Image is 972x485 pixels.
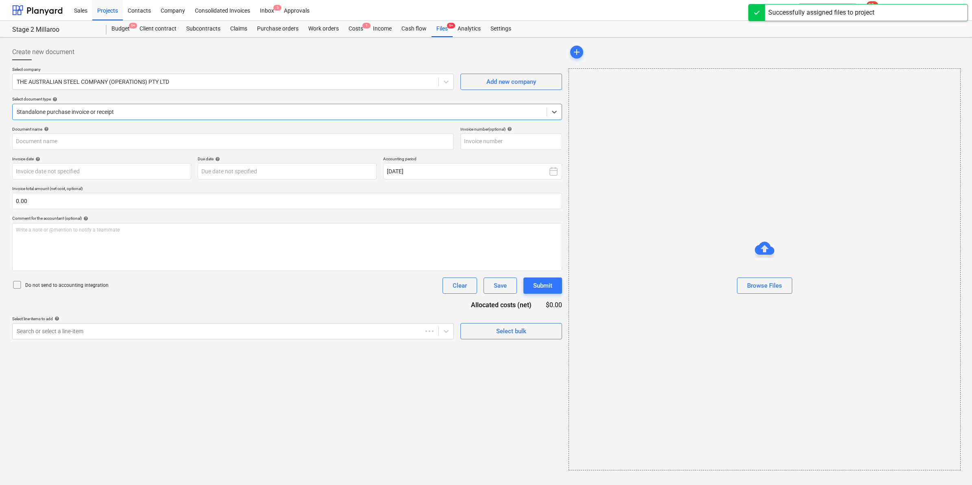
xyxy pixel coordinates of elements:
[12,156,191,162] div: Invoice date
[12,47,74,57] span: Create new document
[252,21,303,37] a: Purchase orders
[12,216,562,221] div: Comment for the accountant (optional)
[397,21,432,37] a: Cash flow
[51,97,57,102] span: help
[496,326,526,336] div: Select bulk
[12,316,454,321] div: Select line-items to add
[344,21,368,37] a: Costs1
[368,21,397,37] a: Income
[432,21,453,37] div: Files
[42,127,49,131] span: help
[12,96,562,102] div: Select document type
[12,127,454,132] div: Document name
[494,280,507,291] div: Save
[453,21,486,37] a: Analytics
[460,323,562,339] button: Select bulk
[453,280,467,291] div: Clear
[569,68,961,470] div: Browse Files
[12,133,454,150] input: Document name
[523,277,562,294] button: Submit
[303,21,344,37] a: Work orders
[12,163,191,179] input: Invoice date not specified
[460,133,562,150] input: Invoice number
[12,186,562,193] p: Invoice total amount (net cost, optional)
[129,23,137,28] span: 9+
[25,282,109,289] p: Do not send to accounting integration
[545,300,562,310] div: $0.00
[12,193,562,209] input: Invoice total amount (net cost, optional)
[747,280,782,291] div: Browse Files
[344,21,368,37] div: Costs
[533,280,552,291] div: Submit
[225,21,252,37] a: Claims
[107,21,135,37] div: Budget
[506,127,512,131] span: help
[484,277,517,294] button: Save
[181,21,225,37] a: Subcontracts
[383,163,562,179] button: [DATE]
[362,23,370,28] span: 1
[737,277,792,294] button: Browse Files
[12,26,97,34] div: Stage 2 Millaroo
[486,21,516,37] a: Settings
[442,277,477,294] button: Clear
[456,300,544,310] div: Allocated costs (net)
[198,156,377,162] div: Due date
[486,76,536,87] div: Add new company
[768,8,874,17] div: Successfully assigned files to project
[107,21,135,37] a: Budget9+
[82,216,88,221] span: help
[383,156,562,163] p: Accounting period
[34,157,40,162] span: help
[273,5,281,11] span: 5
[198,163,377,179] input: Due date not specified
[460,74,562,90] button: Add new company
[447,23,455,28] span: 9+
[572,47,582,57] span: add
[432,21,453,37] a: Files9+
[53,316,59,321] span: help
[214,157,220,162] span: help
[135,21,181,37] a: Client contract
[460,127,562,132] div: Invoice number (optional)
[12,67,454,74] p: Select company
